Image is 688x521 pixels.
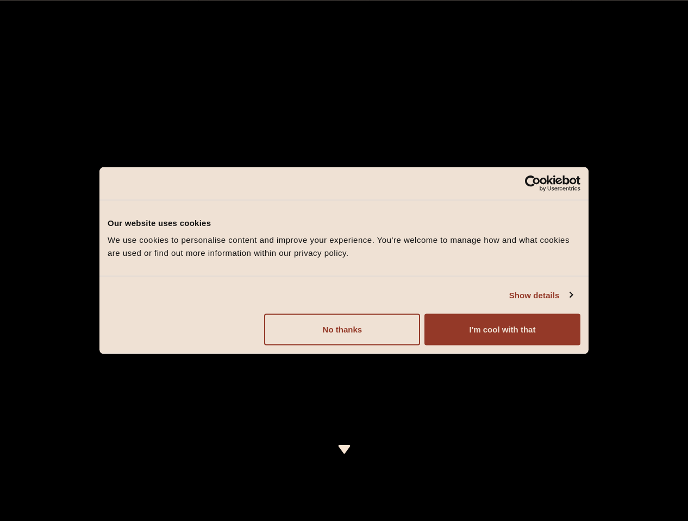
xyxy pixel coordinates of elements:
[424,314,580,346] button: I'm cool with that
[108,216,580,229] div: Our website uses cookies
[108,234,580,260] div: We use cookies to personalise content and improve your experience. You're welcome to manage how a...
[485,175,580,191] a: Usercentrics Cookiebot - opens in a new window
[337,445,351,454] img: icon-dropdown-cream.svg
[509,288,572,302] a: Show details
[264,314,420,346] button: No thanks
